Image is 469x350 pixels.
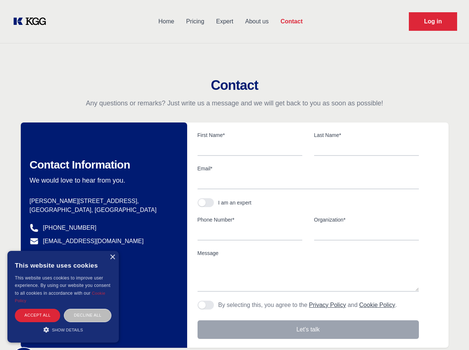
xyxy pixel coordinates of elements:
p: We would love to hear from you. [30,176,175,185]
button: Let's talk [198,320,419,339]
div: I am an expert [218,199,252,206]
div: Close [110,255,115,260]
div: Show details [15,326,111,333]
h2: Contact [9,78,460,93]
iframe: Chat Widget [432,314,469,350]
span: Show details [52,328,83,332]
a: Cookie Policy [15,291,105,303]
label: Phone Number* [198,216,302,223]
a: Privacy Policy [309,302,346,308]
a: Expert [210,12,239,31]
a: Home [152,12,180,31]
span: This website uses cookies to improve user experience. By using our website you consent to all coo... [15,275,110,296]
div: Accept all [15,309,60,322]
p: [PERSON_NAME][STREET_ADDRESS], [30,197,175,206]
a: Cookie Policy [359,302,395,308]
a: KOL Knowledge Platform: Talk to Key External Experts (KEE) [12,16,52,27]
label: Last Name* [314,131,419,139]
h2: Contact Information [30,158,175,171]
p: By selecting this, you agree to the and . [218,301,397,310]
a: Request Demo [409,12,457,31]
a: Pricing [180,12,210,31]
a: [PHONE_NUMBER] [43,223,97,232]
div: Decline all [64,309,111,322]
a: About us [239,12,274,31]
p: [GEOGRAPHIC_DATA], [GEOGRAPHIC_DATA] [30,206,175,215]
label: First Name* [198,131,302,139]
label: Email* [198,165,419,172]
label: Message [198,249,419,257]
a: Contact [274,12,309,31]
p: Any questions or remarks? Just write us a message and we will get back to you as soon as possible! [9,99,460,108]
label: Organization* [314,216,419,223]
a: [EMAIL_ADDRESS][DOMAIN_NAME] [43,237,144,246]
a: @knowledgegategroup [30,250,104,259]
div: This website uses cookies [15,256,111,274]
